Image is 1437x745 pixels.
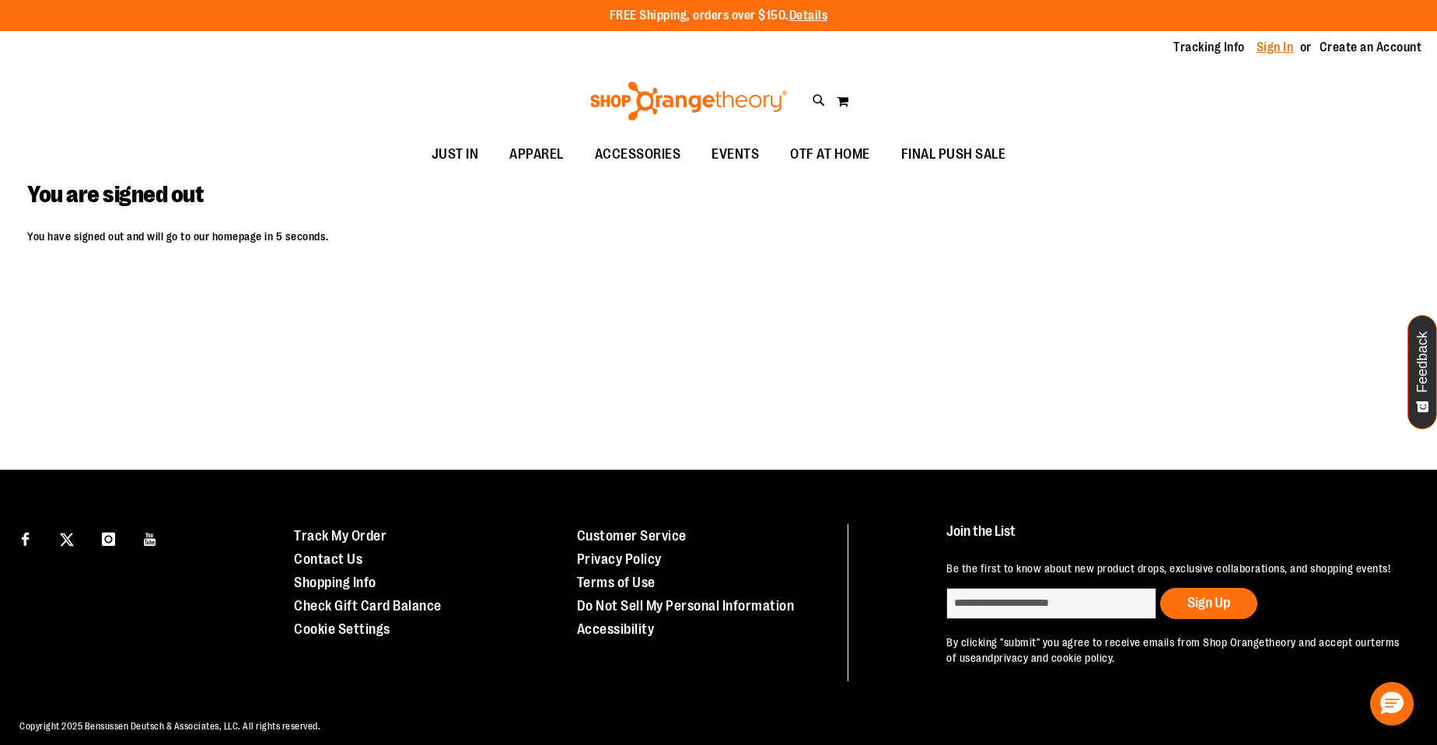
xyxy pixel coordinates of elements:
a: Tracking Info [1173,39,1245,56]
a: Privacy Policy [577,551,662,567]
a: Track My Order [294,528,386,544]
button: Feedback - Show survey [1407,315,1437,429]
p: By clicking "submit" you agree to receive emails from Shop Orangetheory and accept our and [946,635,1402,666]
button: Sign Up [1160,588,1257,619]
span: EVENTS [712,137,759,172]
a: Details [789,9,828,23]
a: Accessibility [577,621,655,637]
button: Hello, have a question? Let’s chat. [1370,682,1414,726]
p: FREE Shipping, orders over $150. [610,7,828,25]
span: JUST IN [432,137,479,172]
a: Visit our Facebook page [12,524,39,551]
span: Copyright 2025 Bensussen Deutsch & Associates, LLC. All rights reserved. [19,721,320,732]
a: ACCESSORIES [579,137,697,173]
a: APPAREL [494,137,579,173]
a: terms of use [946,636,1400,664]
span: Sign Up [1187,595,1230,610]
span: ACCESSORIES [595,137,681,172]
a: FINAL PUSH SALE [886,137,1022,173]
p: You have signed out and will go to our homepage in 5 seconds. [27,229,1410,244]
p: Be the first to know about new product drops, exclusive collaborations, and shopping events! [946,561,1402,576]
a: Visit our Instagram page [95,524,122,551]
input: enter email [946,588,1156,619]
a: Check Gift Card Balance [294,598,442,614]
img: Twitter [60,533,74,547]
a: Visit our Youtube page [137,524,164,551]
a: Do Not Sell My Personal Information [577,598,795,614]
a: Sign In [1257,39,1294,56]
span: APPAREL [509,137,564,172]
span: FINAL PUSH SALE [901,137,1006,172]
span: OTF AT HOME [790,137,870,172]
img: Shop Orangetheory [588,82,789,121]
a: Shopping Info [294,575,376,590]
a: Terms of Use [577,575,656,590]
a: Create an Account [1320,39,1422,56]
a: Visit our X page [54,524,81,551]
span: You are signed out [27,181,203,208]
a: Cookie Settings [294,621,390,637]
a: Contact Us [294,551,362,567]
a: OTF AT HOME [774,137,886,173]
a: JUST IN [416,137,495,173]
h4: Join the List [946,524,1402,553]
a: Customer Service [577,528,687,544]
span: Feedback [1415,331,1430,393]
a: EVENTS [696,137,774,173]
a: privacy and cookie policy. [994,652,1115,664]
